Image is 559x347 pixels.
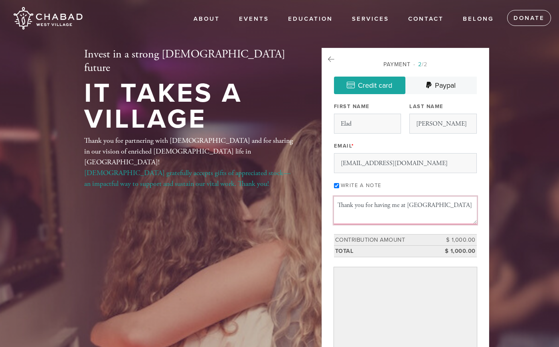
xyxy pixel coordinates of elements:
[457,12,500,27] a: Belong
[334,234,441,246] td: Contribution Amount
[12,4,83,33] img: Chabad%20West%20Village.png
[334,60,477,69] div: Payment
[441,246,477,257] td: $ 1,000.00
[418,61,422,68] span: 2
[507,10,551,26] a: Donate
[334,142,354,150] label: Email
[233,12,275,27] a: Events
[346,12,395,27] a: Services
[405,77,477,94] a: Paypal
[341,182,381,189] label: Write a note
[84,48,296,75] h2: Invest in a strong [DEMOGRAPHIC_DATA] future
[409,103,444,110] label: Last Name
[413,61,427,68] span: /2
[188,12,226,27] a: About
[334,246,441,257] td: Total
[84,135,296,189] div: Thank you for partnering with [DEMOGRAPHIC_DATA] and for sharing in our vision of enriched [DEMOG...
[282,12,339,27] a: EDUCATION
[84,168,290,188] a: [DEMOGRAPHIC_DATA] gratefully accepts gifts of appreciated stock—an impactful way to support and ...
[352,143,354,149] span: This field is required.
[84,81,296,132] h1: It Takes a Village
[334,103,370,110] label: First Name
[402,12,450,27] a: Contact
[334,77,405,94] a: Credit card
[441,234,477,246] td: $ 1,000.00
